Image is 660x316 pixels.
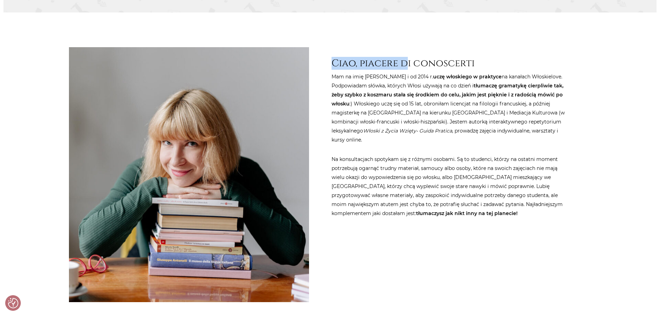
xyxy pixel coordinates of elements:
[332,72,569,144] p: Mam na imię [PERSON_NAME] i od 2014 r. na kanałach Włoskielove. Podpowiadam słówka, których Włosi...
[8,298,18,308] img: Revisit consent button
[474,83,497,89] b: tłumaczę
[363,128,452,134] i: Włoski z Życia Wzięty- Guida Pratica
[8,298,18,308] button: Preferencje co do zgód
[332,155,569,218] p: Na konsultacjach spotykam się z różnymi osobami. Są to studenci, którzy na ostatni moment potrzeb...
[433,74,502,80] b: uczę włoskiego w praktyce
[332,58,569,69] h2: Ciao, piacere di conoscerti
[332,83,563,107] b: gramatykę cierpliwie tak, żeby szybko z koszmaru stała się środkiem do celu, jakim jest pięknie i...
[416,210,518,216] strong: tłumaczysz jak nikt inny na tej planecie!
